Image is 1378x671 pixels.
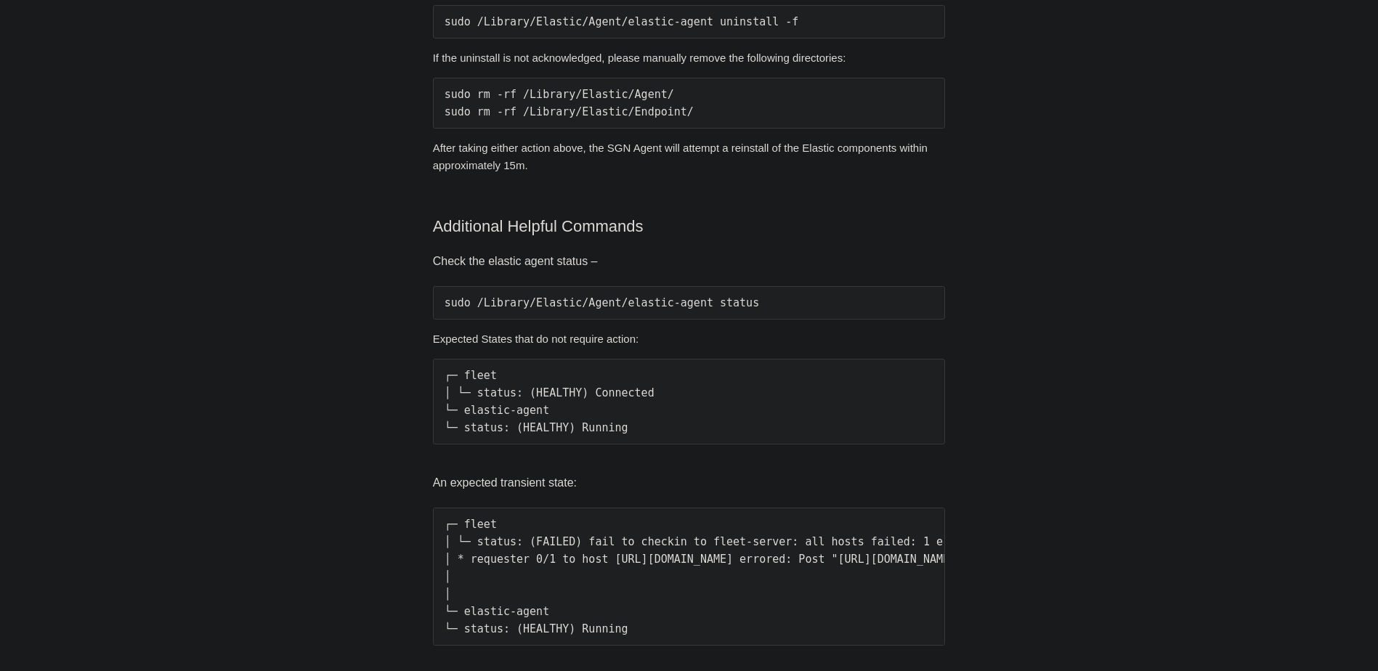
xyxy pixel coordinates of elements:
[433,5,946,38] pre: sudo /Library/Elastic/Agent/elastic-agent uninstall -f
[433,213,946,239] h2: Additional Helpful Commands
[433,455,946,492] h4: An expected transient state:
[433,286,946,320] pre: sudo /Library/Elastic/Agent/elastic-agent status
[433,359,946,444] pre: ┌─ fleet │ └─ status: (HEALTHY) Connected └─ elastic-agent └─ status: (HEALTHY) Running
[433,78,946,129] pre: sudo rm -rf /Library/Elastic/Agent/ sudo rm -rf /Library/Elastic/Endpoint/
[433,49,946,67] p: If the uninstall is not acknowledged, please manually remove the following directories:
[433,508,946,646] pre: ┌─ fleet │ └─ status: (FAILED) fail to checkin to fleet-server: all hosts failed: 1 error occurre...
[433,139,946,174] p: After taking either action above, the SGN Agent will attempt a reinstall of the Elastic component...
[433,252,946,271] h4: Check the elastic agent status –
[433,330,946,348] p: Expected States that do not require action:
